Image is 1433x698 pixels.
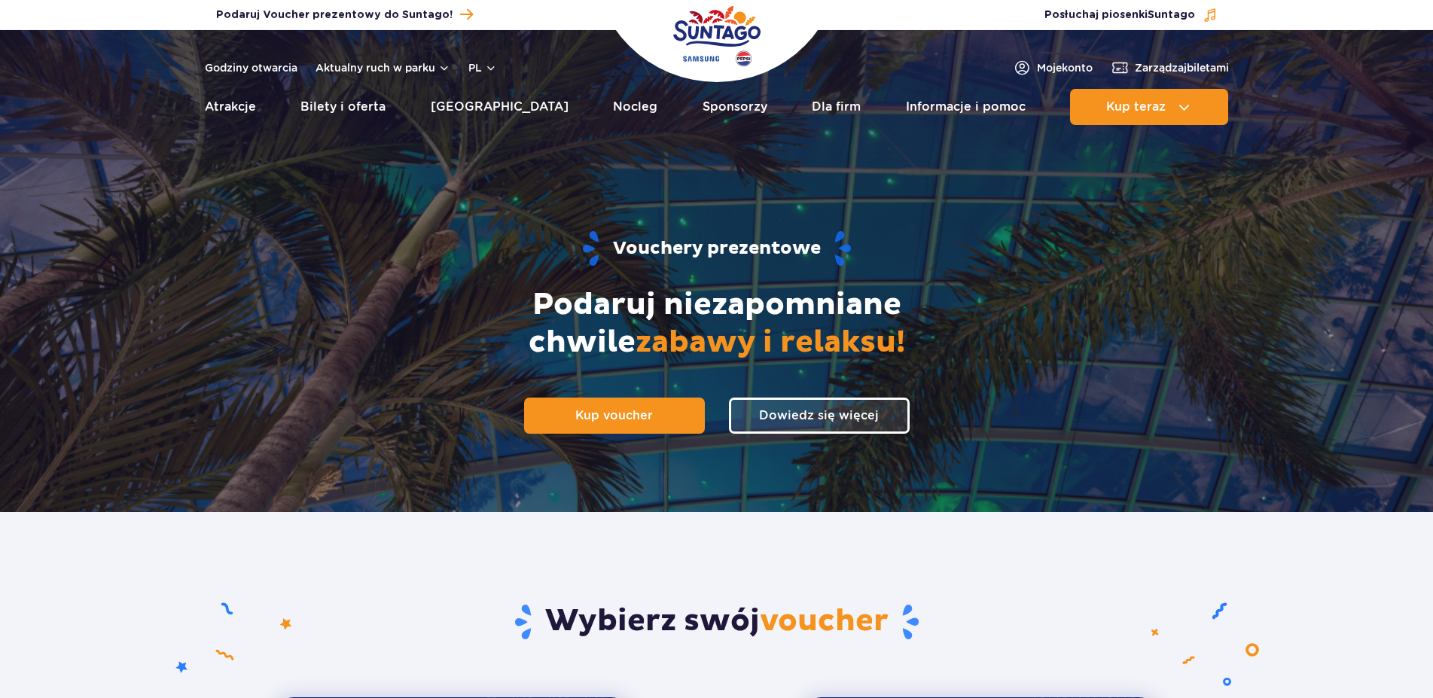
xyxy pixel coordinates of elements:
a: Atrakcje [205,89,256,125]
span: Podaruj Voucher prezentowy do Suntago! [216,8,453,23]
span: Posłuchaj piosenki [1044,8,1195,23]
span: Moje konto [1037,60,1093,75]
a: Kup voucher [524,398,705,434]
a: Zarządzajbiletami [1111,59,1229,77]
h2: Wybierz swój [276,602,1157,642]
a: Podaruj Voucher prezentowy do Suntago! [216,5,473,25]
a: Nocleg [613,89,657,125]
h2: Podaruj niezapomniane chwile [453,286,980,361]
button: pl [468,60,497,75]
a: [GEOGRAPHIC_DATA] [431,89,569,125]
a: Dowiedz się więcej [729,398,910,434]
span: Zarządzaj biletami [1135,60,1229,75]
a: Godziny otwarcia [205,60,297,75]
span: Kup voucher [575,408,653,422]
button: Posłuchaj piosenkiSuntago [1044,8,1218,23]
span: Dowiedz się więcej [759,408,879,422]
a: Dla firm [812,89,861,125]
button: Aktualny ruch w parku [316,62,450,74]
span: Suntago [1148,10,1195,20]
a: Informacje i pomoc [906,89,1026,125]
span: zabawy i relaksu! [636,324,905,361]
a: Sponsorzy [703,89,767,125]
span: voucher [760,602,889,640]
a: Mojekonto [1013,59,1093,77]
span: Kup teraz [1106,100,1166,114]
a: Bilety i oferta [300,89,386,125]
button: Kup teraz [1070,89,1228,125]
h1: Vouchery prezentowe [233,230,1201,268]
